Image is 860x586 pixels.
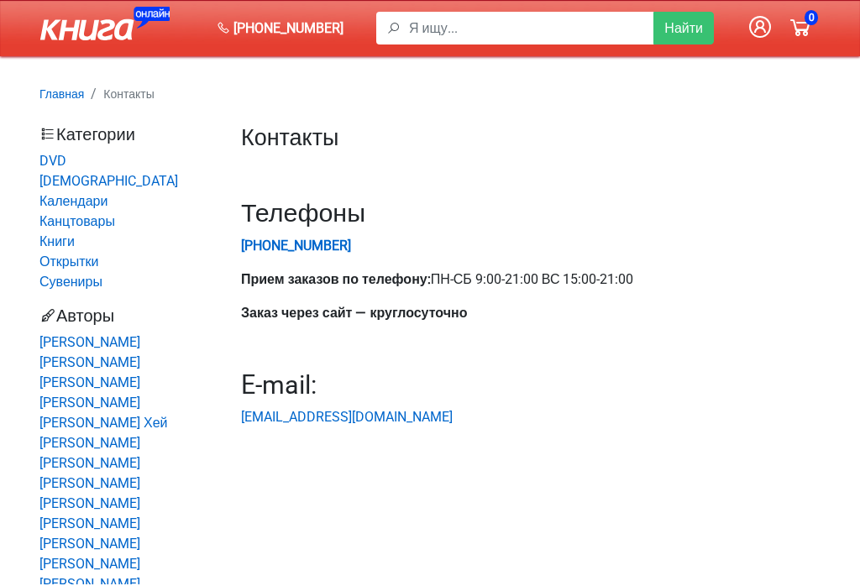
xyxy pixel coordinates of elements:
a: [PERSON_NAME] Хей [39,415,168,431]
a: Календари [39,193,107,209]
a: Книги [39,233,75,249]
strong: Прием заказов по телефону: [241,271,431,287]
input: Я ищу... [409,12,654,44]
a: [PHONE_NUMBER] [210,12,350,45]
a: Сувениры [39,274,102,290]
a: [PHONE_NUMBER] [241,238,351,254]
h2: E-mail: [241,370,821,401]
small: Главная [39,87,84,101]
a: [PERSON_NAME] [39,455,140,471]
a: [PERSON_NAME] [39,395,140,411]
h2: Телефоны [241,198,821,229]
a: [PERSON_NAME] [39,495,140,511]
a: [PERSON_NAME] [39,334,140,350]
h3: Авторы [39,306,216,326]
a: Канцтовары [39,213,115,229]
a: DVD [39,153,66,169]
a: [PERSON_NAME] [39,556,140,572]
a: [PERSON_NAME] [39,374,140,390]
a: [PERSON_NAME] [39,475,140,491]
a: [DEMOGRAPHIC_DATA] [39,173,178,189]
span: 0 [805,10,819,25]
a: Открытки [39,254,98,269]
p: ПН-СБ 9:00-21:00 ВС 15:00-21:00 [241,269,821,290]
a: Главная [39,86,84,102]
strong: Заказ через сайт — круглосуточно [241,305,467,321]
a: [PERSON_NAME] [PERSON_NAME] [39,515,140,552]
small: Контакты [103,87,154,101]
a: [PERSON_NAME] [39,435,140,451]
a: [PERSON_NAME] [39,354,140,370]
h3: Категории [39,124,216,144]
nav: breadcrumb [39,84,821,104]
button: Найти [653,12,714,44]
h1: Контакты [241,124,821,191]
span: [PHONE_NUMBER] [233,18,343,39]
a: 0 [780,7,821,50]
a: [EMAIL_ADDRESS][DOMAIN_NAME] [241,409,453,425]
